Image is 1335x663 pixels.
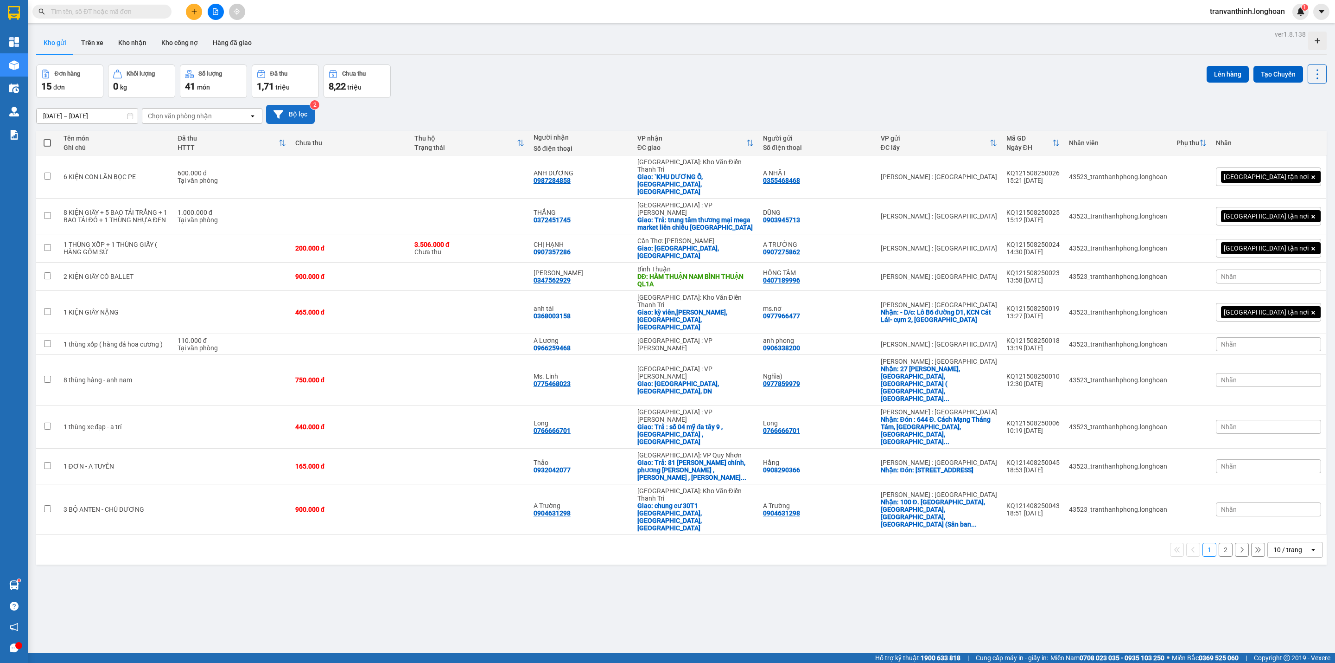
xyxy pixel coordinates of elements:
button: Đã thu1,71 triệu [252,64,319,98]
div: A NHẬT [763,169,871,177]
button: plus [186,4,202,20]
span: [GEOGRAPHIC_DATA] tận nơi [1224,173,1309,181]
div: 1 ĐƠN - A TUYẾN [64,463,168,470]
span: triệu [275,84,290,91]
div: Đơn hàng [55,71,80,77]
div: KQ121408250043 [1006,502,1060,509]
div: 43523_tranthanhphong.longhoan [1069,463,1167,470]
span: search [38,8,45,15]
button: aim [229,4,245,20]
button: Số lượng41món [180,64,247,98]
span: tranvanthinh.longhoan [1202,6,1292,17]
div: ver 1.8.138 [1275,29,1306,39]
button: Trên xe [74,32,111,54]
div: 0907357286 [534,248,571,256]
img: warehouse-icon [9,84,19,93]
div: 0347562929 [534,277,571,284]
div: Khối lượng [127,71,155,77]
div: KQ121508250019 [1006,305,1060,312]
div: Tạo kho hàng mới [1308,32,1327,50]
span: 0 [113,81,118,92]
div: ms.nơ [763,305,871,312]
span: 41 [185,81,195,92]
div: Nhận: - D/c: Lô B6 đường D1, KCN Cát Lái- cụm 2, P Cát Lái [881,309,997,323]
span: Hỗ trợ kỹ thuật: [875,653,960,663]
div: 43523_tranthanhphong.longhoan [1069,423,1167,431]
div: ANH DƯƠNG [534,169,628,177]
div: DĐ: HÀM THUẬN NAM BÌNH THUẬN QL1A [637,273,754,288]
div: Thảo [534,459,628,466]
span: notification [10,623,19,631]
div: ANH MINH [534,269,628,277]
div: 1 thùng xốp ( hàng đá hoa cương ) [64,341,168,348]
div: 900.000 đ [295,506,405,513]
input: Tìm tên, số ĐT hoặc mã đơn [51,6,160,17]
div: Nhân viên [1069,139,1167,147]
div: 43523_tranthanhphong.longhoan [1069,173,1167,180]
div: [PERSON_NAME] : [GEOGRAPHIC_DATA] [881,273,997,280]
div: Nhận: Đón : 644 Đ. Cách Mạng Tháng Tám, Chánh Nghĩa, Thủ Dầu Một, Bình Dương [881,416,997,445]
div: 900.000 đ [295,273,405,280]
div: A TRƯỜNG [763,241,871,248]
span: Nhãn [1221,506,1237,513]
img: dashboard-icon [9,37,19,47]
button: 1 [1202,543,1216,557]
span: | [967,653,969,663]
div: Đã thu [270,71,287,77]
div: 0932042077 [534,466,571,474]
img: icon-new-feature [1297,7,1305,16]
div: 440.000 đ [295,423,405,431]
div: [PERSON_NAME] : [GEOGRAPHIC_DATA] [881,173,997,180]
div: KQ121508250025 [1006,209,1060,216]
div: 0407189996 [763,277,800,284]
div: 12:30 [DATE] [1006,380,1060,387]
button: Tạo Chuyến [1253,66,1303,83]
div: Ghi chú [64,144,168,151]
th: Toggle SortBy [633,131,758,155]
div: 13:19 [DATE] [1006,344,1060,352]
span: plus [191,8,197,15]
div: Nhãn [1216,139,1321,147]
svg: open [249,112,256,120]
div: Ms. Linh [534,373,628,380]
div: KQ121508250018 [1006,337,1060,344]
div: [PERSON_NAME] : [GEOGRAPHIC_DATA] [881,408,997,416]
div: 0966259468 [534,344,571,352]
div: [PERSON_NAME] : [GEOGRAPHIC_DATA] [881,301,997,309]
div: Chưa thu [414,241,524,256]
div: Mã GD [1006,135,1052,142]
div: 3.506.000 đ [414,241,524,248]
button: Đơn hàng15đơn [36,64,103,98]
span: 1,71 [257,81,274,92]
strong: 0708 023 035 - 0935 103 250 [1080,654,1164,662]
input: Select a date range. [37,109,138,123]
div: [GEOGRAPHIC_DATA]: Kho Văn Điển Thanh Trì [637,294,754,309]
div: Ngày ĐH [1006,144,1052,151]
div: 13:27 [DATE] [1006,312,1060,320]
div: 465.000 đ [295,309,405,316]
span: 15 [41,81,51,92]
div: Hằng [763,459,871,466]
div: Người gửi [763,135,871,142]
button: 2 [1219,543,1233,557]
span: ⚪️ [1167,656,1170,660]
svg: open [1310,546,1317,554]
div: [PERSON_NAME] : [GEOGRAPHIC_DATA] [881,245,997,252]
img: warehouse-icon [9,580,19,590]
div: Đã thu [178,135,279,142]
div: 0368003158 [534,312,571,320]
div: Bình Thuận [637,265,754,273]
span: [GEOGRAPHIC_DATA] tận nơi [1224,308,1309,316]
div: KQ121508250024 [1006,241,1060,248]
div: Trạng thái [414,144,517,151]
div: 43523_tranthanhphong.longhoan [1069,309,1167,316]
div: VP gửi [881,135,990,142]
button: Bộ lọc [266,105,315,124]
div: A Lương [534,337,628,344]
span: Nhãn [1221,376,1237,384]
img: solution-icon [9,130,19,140]
button: caret-down [1313,4,1329,20]
div: VP nhận [637,135,746,142]
div: [GEOGRAPHIC_DATA]: Kho Văn Điển Thanh Trì [637,158,754,173]
div: 43523_tranthanhphong.longhoan [1069,506,1167,513]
